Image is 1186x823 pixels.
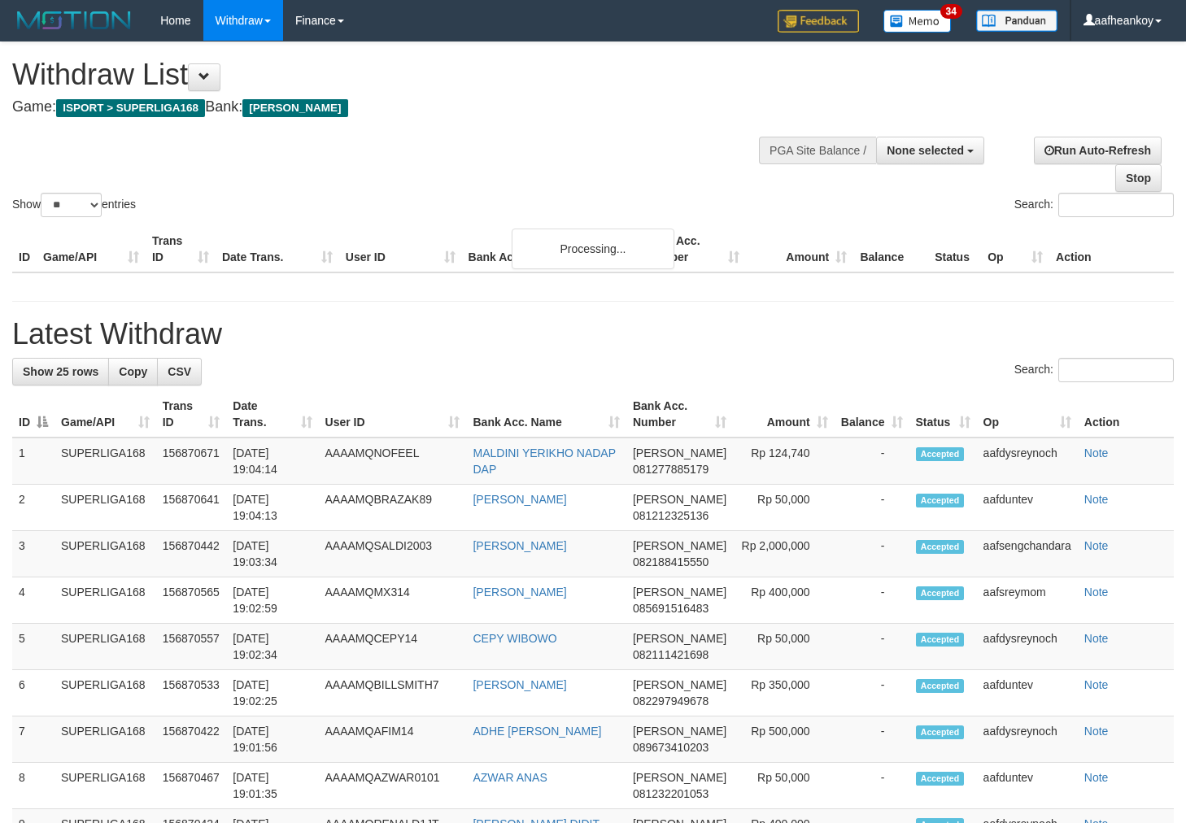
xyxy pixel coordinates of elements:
[1084,725,1109,738] a: Note
[473,725,601,738] a: ADHE [PERSON_NAME]
[835,763,909,809] td: -
[733,485,835,531] td: Rp 50,000
[319,438,467,485] td: AAAAMQNOFEEL
[319,577,467,624] td: AAAAMQMX314
[23,365,98,378] span: Show 25 rows
[633,463,709,476] span: Copy 081277885179 to clipboard
[981,226,1049,272] th: Op
[940,4,962,19] span: 34
[733,670,835,716] td: Rp 350,000
[319,531,467,577] td: AAAAMQSALDI2003
[835,716,909,763] td: -
[37,226,146,272] th: Game/API
[157,358,202,385] a: CSV
[473,678,566,691] a: [PERSON_NAME]
[633,602,709,615] span: Copy 085691516483 to clipboard
[156,438,227,485] td: 156870671
[633,648,709,661] span: Copy 082111421698 to clipboard
[733,624,835,670] td: Rp 50,000
[156,577,227,624] td: 156870565
[916,494,965,507] span: Accepted
[319,670,467,716] td: AAAAMQBILLSMITH7
[319,763,467,809] td: AAAAMQAZWAR0101
[156,670,227,716] td: 156870533
[473,771,547,784] a: AZWAR ANAS
[778,10,859,33] img: Feedback.jpg
[226,577,318,624] td: [DATE] 19:02:59
[977,624,1078,670] td: aafdysreynoch
[916,633,965,647] span: Accepted
[55,577,156,624] td: SUPERLIGA168
[319,391,467,438] th: User ID: activate to sort column ascending
[633,787,709,800] span: Copy 081232201053 to clipboard
[916,540,965,554] span: Accepted
[626,391,733,438] th: Bank Acc. Number: activate to sort column ascending
[226,531,318,577] td: [DATE] 19:03:34
[633,509,709,522] span: Copy 081212325136 to clipboard
[883,10,952,33] img: Button%20Memo.svg
[55,624,156,670] td: SUPERLIGA168
[977,763,1078,809] td: aafduntev
[916,586,965,600] span: Accepted
[466,391,626,438] th: Bank Acc. Name: activate to sort column ascending
[887,144,964,157] span: None selected
[835,577,909,624] td: -
[226,763,318,809] td: [DATE] 19:01:35
[156,624,227,670] td: 156870557
[759,137,876,164] div: PGA Site Balance /
[55,485,156,531] td: SUPERLIGA168
[639,226,746,272] th: Bank Acc. Number
[633,725,726,738] span: [PERSON_NAME]
[1014,193,1174,217] label: Search:
[55,763,156,809] td: SUPERLIGA168
[319,485,467,531] td: AAAAMQBRAZAK89
[55,670,156,716] td: SUPERLIGA168
[633,555,709,568] span: Copy 082188415550 to clipboard
[1049,226,1174,272] th: Action
[156,531,227,577] td: 156870442
[1084,493,1109,506] a: Note
[1084,446,1109,459] a: Note
[835,391,909,438] th: Balance: activate to sort column ascending
[1084,678,1109,691] a: Note
[156,763,227,809] td: 156870467
[119,365,147,378] span: Copy
[41,193,102,217] select: Showentries
[12,59,774,91] h1: Withdraw List
[835,438,909,485] td: -
[835,670,909,716] td: -
[909,391,977,438] th: Status: activate to sort column ascending
[473,539,566,552] a: [PERSON_NAME]
[226,670,318,716] td: [DATE] 19:02:25
[473,632,556,645] a: CEPY WIBOWO
[12,438,55,485] td: 1
[55,531,156,577] td: SUPERLIGA168
[853,226,928,272] th: Balance
[12,624,55,670] td: 5
[916,679,965,693] span: Accepted
[633,695,709,708] span: Copy 082297949678 to clipboard
[156,391,227,438] th: Trans ID: activate to sort column ascending
[12,318,1174,351] h1: Latest Withdraw
[835,531,909,577] td: -
[55,391,156,438] th: Game/API: activate to sort column ascending
[12,531,55,577] td: 3
[12,716,55,763] td: 7
[12,485,55,531] td: 2
[835,485,909,531] td: -
[226,624,318,670] td: [DATE] 19:02:34
[733,577,835,624] td: Rp 400,000
[12,99,774,115] h4: Game: Bank:
[12,763,55,809] td: 8
[473,493,566,506] a: [PERSON_NAME]
[633,632,726,645] span: [PERSON_NAME]
[633,586,726,599] span: [PERSON_NAME]
[835,624,909,670] td: -
[226,485,318,531] td: [DATE] 19:04:13
[319,716,467,763] td: AAAAMQAFIM14
[633,771,726,784] span: [PERSON_NAME]
[916,772,965,786] span: Accepted
[976,10,1057,32] img: panduan.png
[12,358,109,385] a: Show 25 rows
[633,446,726,459] span: [PERSON_NAME]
